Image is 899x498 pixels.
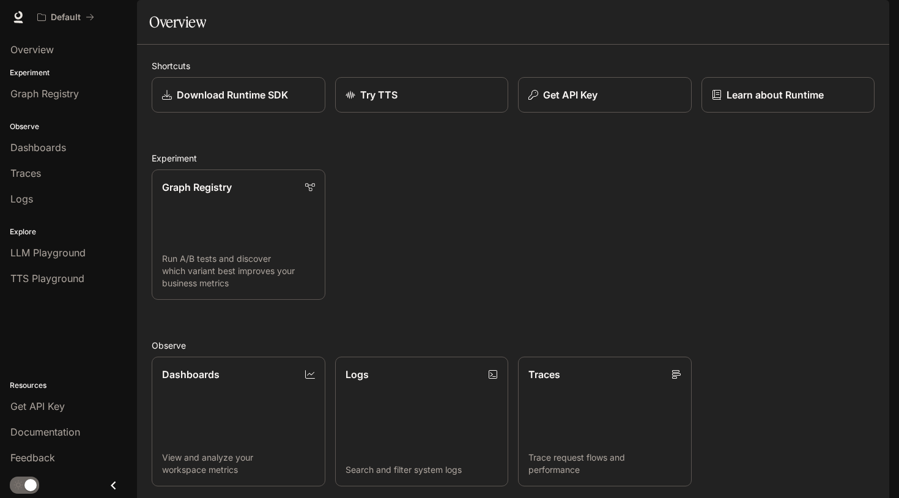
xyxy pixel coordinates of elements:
[152,357,325,487] a: DashboardsView and analyze your workspace metrics
[152,77,325,113] a: Download Runtime SDK
[346,464,498,476] p: Search and filter system logs
[32,5,100,29] button: All workspaces
[701,77,875,113] a: Learn about Runtime
[162,452,315,476] p: View and analyze your workspace metrics
[152,59,875,72] h2: Shortcuts
[518,77,692,113] button: Get API Key
[162,367,220,382] p: Dashboards
[162,180,232,195] p: Graph Registry
[543,87,597,102] p: Get API Key
[149,10,206,34] h1: Overview
[518,357,692,487] a: TracesTrace request flows and performance
[152,169,325,300] a: Graph RegistryRun A/B tests and discover which variant best improves your business metrics
[360,87,398,102] p: Try TTS
[335,357,509,487] a: LogsSearch and filter system logs
[528,367,560,382] p: Traces
[152,339,875,352] h2: Observe
[528,452,681,476] p: Trace request flows and performance
[152,152,875,165] h2: Experiment
[51,12,81,23] p: Default
[346,367,369,382] p: Logs
[177,87,288,102] p: Download Runtime SDK
[162,253,315,289] p: Run A/B tests and discover which variant best improves your business metrics
[335,77,509,113] a: Try TTS
[727,87,824,102] p: Learn about Runtime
